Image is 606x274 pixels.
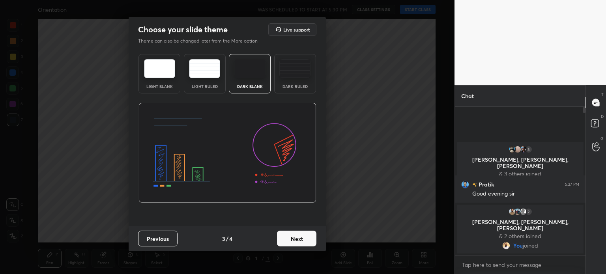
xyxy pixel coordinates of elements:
[525,208,533,216] div: 2
[514,145,522,153] img: 20b4e4d397ef45a984bd85cbfcedbd88.71743748_3
[229,235,232,243] h4: 4
[189,84,221,88] div: Light Ruled
[462,171,579,177] p: & 3 others joined
[513,242,523,249] span: You
[144,84,175,88] div: Light Blank
[144,59,175,78] img: lightTheme.e5ed3b09.svg
[601,91,604,97] p: T
[222,235,225,243] h4: 3
[600,136,604,142] p: G
[138,37,266,45] p: Theme can also be changed later from the More option
[565,182,579,187] div: 5:27 PM
[519,208,527,216] img: default.png
[462,157,579,169] p: [PERSON_NAME], [PERSON_NAME], [PERSON_NAME]
[472,190,579,198] div: Good evening sir
[234,84,266,88] div: Dark Blank
[472,183,477,187] img: no-rating-badge.077c3623.svg
[519,145,527,153] img: 401ef843b36846d4910058e56eb33ec0.18405222_3
[477,180,494,188] h6: Pratik
[601,114,604,119] p: D
[138,103,316,203] img: darkThemeBanner.d06ce4a2.svg
[279,59,310,78] img: darkRuledTheme.de295e13.svg
[138,24,228,35] h2: Choose your slide theme
[455,141,585,255] div: grid
[455,86,480,106] p: Chat
[462,233,579,239] p: & 2 others joined
[283,27,310,32] h5: Live support
[226,235,228,243] h4: /
[523,242,538,249] span: joined
[279,84,311,88] div: Dark Ruled
[525,145,533,153] div: 3
[514,208,522,216] img: 648e4a7319f2405cafa027c238545383.jpg
[502,242,510,250] img: fda5f69eff034ab9acdd9fb98457250a.jpg
[462,219,579,231] p: [PERSON_NAME], [PERSON_NAME], [PERSON_NAME]
[189,59,220,78] img: lightRuledTheme.5fabf969.svg
[138,231,178,246] button: Previous
[234,59,266,78] img: darkTheme.f0cc69e5.svg
[277,231,316,246] button: Next
[508,208,516,216] img: 7056bd4fbc1e488891283feabd068c43.jpg
[461,181,469,188] img: 3
[508,145,516,153] img: 2b747d9f5b4d4968a08b12bef5013c51.jpg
